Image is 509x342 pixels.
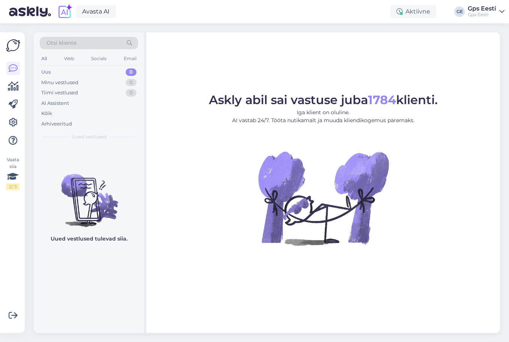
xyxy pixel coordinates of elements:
div: Aktiivne [390,5,436,18]
span: Otsi kliente [47,39,77,47]
div: Tiimi vestlused [41,89,78,97]
p: Iga klient on oluline. AI vastab 24/7. Tööta nutikamalt ja muuda kliendikogemus paremaks. [209,109,438,124]
img: No Chat active [256,130,391,266]
div: Socials [90,54,108,64]
div: GE [454,6,465,17]
div: Minu vestlused [41,79,78,86]
div: Uus [41,68,51,76]
p: Uued vestlused tulevad siia. [51,235,128,243]
div: 0 [126,68,137,76]
div: 0 [126,89,137,97]
span: Askly abil sai vastuse juba klienti. [209,92,438,107]
img: Askly Logo [6,38,20,53]
div: Gps Eesti [468,12,496,18]
div: Gps Eesti [468,6,496,12]
a: Avasta AI [76,5,116,18]
div: 0 [126,79,137,86]
div: All [40,54,48,64]
div: Web [63,54,76,64]
div: Vaata siia [6,156,20,190]
div: Email [122,54,138,64]
img: No chats [34,160,144,228]
div: Kõik [41,110,52,117]
div: AI Assistent [41,100,69,107]
div: 2 / 3 [6,183,20,190]
span: Uued vestlused [72,133,107,140]
b: 1784 [368,92,396,107]
a: Gps EestiGps Eesti [468,6,504,18]
div: Arhiveeritud [41,120,72,128]
img: explore-ai [57,4,73,20]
